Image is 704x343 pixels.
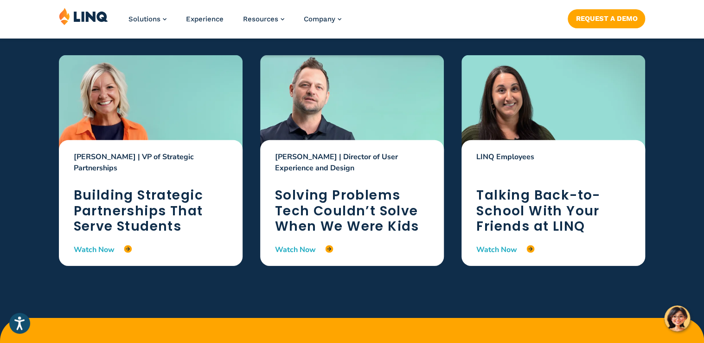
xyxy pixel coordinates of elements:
p: LINQ Employees [476,151,630,175]
a: Watch Now [275,245,333,255]
p: [PERSON_NAME] | Director of User Experience and Design [275,151,429,175]
a: Company [304,15,341,23]
h2: Talking Back-to-School With Your Friends at LINQ [476,188,630,234]
a: Resources [243,15,284,23]
span: Resources [243,15,278,23]
a: Request a Demo [568,9,645,28]
nav: Primary Navigation [128,7,341,38]
img: LINQ | K‑12 Software [59,7,108,25]
a: Watch Now [476,245,534,255]
a: Watch Now [74,245,132,255]
a: Solutions [128,15,166,23]
h2: Solving Problems Tech Couldn’t Solve When We Were Kids [275,188,429,234]
nav: Button Navigation [568,7,645,28]
span: Solutions [128,15,160,23]
button: Hello, have a question? Let’s chat. [664,305,690,331]
p: [PERSON_NAME] | VP of Strategic Partnerships [74,151,228,175]
span: Company [304,15,335,23]
a: Experience [186,15,224,23]
h2: Building Strategic Partnerships That Serve Students [74,188,228,234]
